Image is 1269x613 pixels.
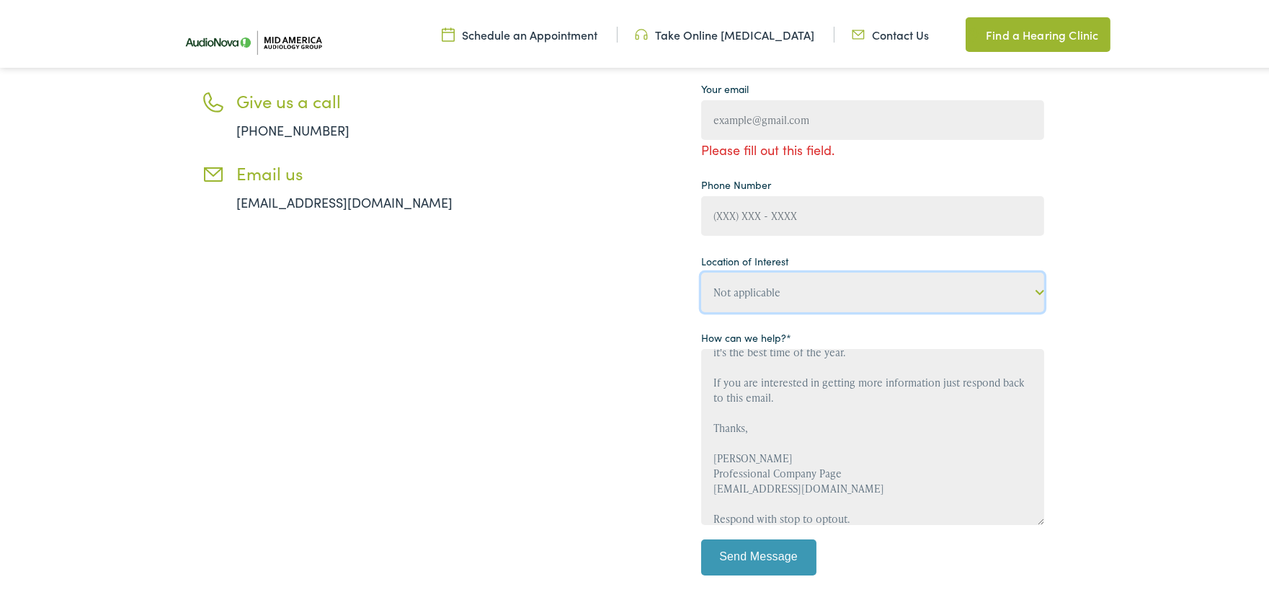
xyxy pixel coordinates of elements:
a: Contact Us [852,24,929,40]
img: utility icon [966,23,979,40]
label: Phone Number [701,175,771,190]
label: Your email [701,79,749,94]
a: [EMAIL_ADDRESS][DOMAIN_NAME] [237,190,453,208]
img: utility icon [442,24,455,40]
label: Location of Interest [701,251,788,266]
a: Take Online [MEDICAL_DATA] [635,24,814,40]
label: How can we help? [701,327,791,343]
a: Find a Hearing Clinic [966,14,1110,49]
span: Please fill out this field. [701,137,1044,156]
img: utility icon [635,24,648,40]
input: Send Message [701,537,816,573]
h3: Email us [237,160,497,181]
a: Schedule an Appointment [442,24,597,40]
input: example@gmail.com [701,97,1044,137]
h3: Give us a call [237,88,497,109]
a: [PHONE_NUMBER] [237,118,350,136]
input: (XXX) XXX - XXXX [701,193,1044,233]
img: utility icon [852,24,865,40]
